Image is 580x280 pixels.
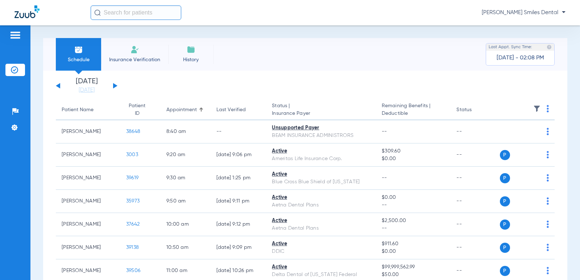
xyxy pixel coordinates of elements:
div: Last Verified [216,106,261,114]
div: Active [272,263,370,271]
span: P [500,220,510,230]
div: Patient ID [126,102,148,117]
td: [PERSON_NAME] [56,236,120,259]
td: -- [451,213,500,236]
span: Last Appt. Sync Time: [489,43,532,51]
img: group-dot-blue.svg [547,151,549,158]
span: P [500,266,510,276]
div: BEAM INSURANCE ADMINISTRORS [272,132,370,139]
span: $0.00 [382,194,445,201]
img: Search Icon [94,9,101,16]
td: 10:50 AM [161,236,211,259]
td: [PERSON_NAME] [56,213,120,236]
span: $911.60 [382,240,445,248]
td: [PERSON_NAME] [56,120,120,143]
td: [DATE] 1:25 PM [211,167,266,190]
span: -- [382,129,387,134]
span: 39138 [126,245,139,250]
img: group-dot-blue.svg [547,197,549,205]
div: Active [272,240,370,248]
td: 9:20 AM [161,143,211,167]
img: group-dot-blue.svg [547,174,549,181]
img: filter.svg [533,105,540,112]
span: Schedule [61,56,96,63]
div: Active [272,171,370,178]
td: [PERSON_NAME] [56,143,120,167]
div: Active [272,217,370,225]
td: -- [451,236,500,259]
div: DDIC [272,248,370,255]
td: -- [451,120,500,143]
div: Delta Dental of [US_STATE] Federal [272,271,370,279]
span: -- [382,175,387,180]
th: Remaining Benefits | [376,100,451,120]
span: Deductible [382,110,445,117]
span: $99,999,562.99 [382,263,445,271]
td: [DATE] 9:11 PM [211,190,266,213]
div: Appointment [166,106,205,114]
span: 39619 [126,175,138,180]
div: Patient Name [62,106,115,114]
span: $2,500.00 [382,217,445,225]
div: Active [272,147,370,155]
div: Ameritas Life Insurance Corp. [272,155,370,163]
div: Aetna Dental Plans [272,201,370,209]
td: -- [211,120,266,143]
td: 9:30 AM [161,167,211,190]
span: $0.00 [382,248,445,255]
td: [DATE] 9:06 PM [211,143,266,167]
img: group-dot-blue.svg [547,105,549,112]
div: Patient Name [62,106,94,114]
td: 8:40 AM [161,120,211,143]
span: Insurance Payer [272,110,370,117]
span: 35973 [126,198,140,204]
span: [DATE] - 02:08 PM [497,54,544,62]
span: Insurance Verification [107,56,163,63]
a: [DATE] [65,87,108,94]
span: $50.00 [382,271,445,279]
img: Schedule [74,45,83,54]
span: P [500,150,510,160]
div: Appointment [166,106,197,114]
td: 9:50 AM [161,190,211,213]
iframe: Chat Widget [544,245,580,280]
div: Active [272,194,370,201]
img: Zuub Logo [14,5,40,18]
span: $0.00 [382,155,445,163]
img: group-dot-blue.svg [547,128,549,135]
td: -- [451,190,500,213]
span: P [500,173,510,183]
div: Patient ID [126,102,155,117]
div: Blue Cross Blue Shield of [US_STATE] [272,178,370,186]
div: Unsupported Payer [272,124,370,132]
th: Status [451,100,500,120]
img: hamburger-icon [9,31,21,39]
span: $309.60 [382,147,445,155]
th: Status | [266,100,376,120]
span: P [500,196,510,206]
div: Aetna Dental Plans [272,225,370,232]
td: [DATE] 9:12 PM [211,213,266,236]
span: 39506 [126,268,140,273]
img: last sync help info [547,45,552,50]
td: [PERSON_NAME] [56,190,120,213]
td: -- [451,143,500,167]
span: 3003 [126,152,138,157]
input: Search for patients [91,5,181,20]
span: P [500,243,510,253]
td: [DATE] 9:09 PM [211,236,266,259]
img: group-dot-blue.svg [547,244,549,251]
span: History [174,56,208,63]
img: History [187,45,195,54]
td: -- [451,167,500,190]
span: 38648 [126,129,140,134]
span: -- [382,225,445,232]
li: [DATE] [65,78,108,94]
img: Manual Insurance Verification [130,45,139,54]
span: [PERSON_NAME] Smiles Dental [482,9,565,16]
td: 10:00 AM [161,213,211,236]
span: 37642 [126,222,140,227]
span: -- [382,201,445,209]
td: [PERSON_NAME] [56,167,120,190]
